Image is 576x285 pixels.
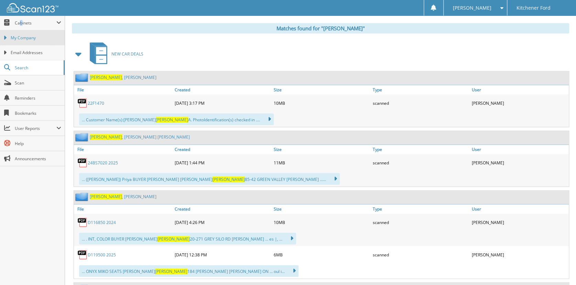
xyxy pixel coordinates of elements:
[470,215,569,229] div: [PERSON_NAME]
[15,156,61,162] span: Announcements
[90,194,122,200] span: [PERSON_NAME]
[11,50,61,56] span: Email Addresses
[173,248,272,262] div: [DATE] 12:38 PM
[72,23,569,33] div: Matches found for "[PERSON_NAME]"
[88,100,104,106] a: 22F1470
[173,85,272,94] a: Created
[371,96,470,110] div: scanned
[77,157,88,168] img: PDF.png
[470,96,569,110] div: [PERSON_NAME]
[157,236,190,242] span: [PERSON_NAME]
[11,35,61,41] span: My Company
[470,145,569,154] a: User
[75,192,90,201] img: folder2.png
[75,73,90,82] img: folder2.png
[371,145,470,154] a: Type
[173,145,272,154] a: Created
[542,252,576,285] iframe: Chat Widget
[470,248,569,262] div: [PERSON_NAME]
[272,156,371,170] div: 11MB
[77,217,88,227] img: PDF.png
[15,20,56,26] span: Cabinets
[79,233,296,244] div: ... . INT, COLOR BUYER [PERSON_NAME] 20-271 GREY SILO RD [PERSON_NAME] ... es |, ...
[74,145,173,154] a: File
[173,215,272,229] div: [DATE] 4:26 PM
[470,204,569,214] a: User
[90,194,156,200] a: [PERSON_NAME], [PERSON_NAME]
[15,110,61,116] span: Bookmarks
[15,65,60,71] span: Search
[74,204,173,214] a: File
[173,156,272,170] div: [DATE] 1:44 PM
[77,98,88,108] img: PDF.png
[371,248,470,262] div: scanned
[79,113,274,125] div: ... Customer Name(s):[PERSON_NAME] A. PhotoIdentification(s) checked in ....
[371,156,470,170] div: scanned
[90,134,122,140] span: [PERSON_NAME]
[272,215,371,229] div: 10MB
[213,176,245,182] span: [PERSON_NAME]
[371,215,470,229] div: scanned
[272,85,371,94] a: Size
[272,145,371,154] a: Size
[470,156,569,170] div: [PERSON_NAME]
[15,80,61,86] span: Scan
[15,141,61,146] span: Help
[272,96,371,110] div: 10MB
[7,3,58,12] img: scan123-logo-white.svg
[272,204,371,214] a: Size
[470,85,569,94] a: User
[371,204,470,214] a: Type
[75,133,90,141] img: folder2.png
[453,6,491,10] span: [PERSON_NAME]
[371,85,470,94] a: Type
[155,268,187,274] span: [PERSON_NAME]
[517,6,551,10] span: Kitchener Ford
[15,125,56,131] span: User Reports
[88,252,116,258] a: D119500 2025
[77,250,88,260] img: PDF.png
[74,85,173,94] a: File
[79,173,340,185] div: ... ([PERSON_NAME]) Priya BUYER [PERSON_NAME] [PERSON_NAME] 85-42 GREEN VALLEY [PERSON_NAME] ......
[88,160,118,166] a: 24BS7020 2025
[173,96,272,110] div: [DATE] 3:17 PM
[173,204,272,214] a: Created
[156,117,188,123] span: [PERSON_NAME]
[15,95,61,101] span: Reminders
[79,265,298,277] div: ... ONYX MIKO SEATS [PERSON_NAME] 184 [PERSON_NAME] [PERSON_NAME] ON ... oul i...
[272,248,371,262] div: 6MB
[90,74,156,80] a: [PERSON_NAME], [PERSON_NAME]
[90,134,190,140] a: [PERSON_NAME], [PERSON_NAME] [PERSON_NAME]
[88,220,116,225] a: D116850 2024
[111,51,143,57] span: NEW CAR DEALS
[90,74,122,80] span: [PERSON_NAME]
[86,40,143,68] a: NEW CAR DEALS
